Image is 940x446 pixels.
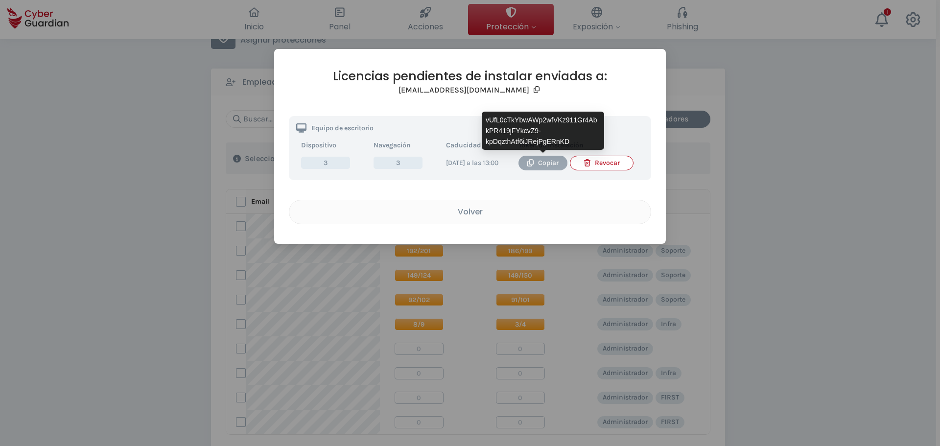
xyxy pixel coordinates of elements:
[441,153,514,173] td: [DATE] a las 13:00
[369,138,441,153] th: Navegación
[532,84,541,96] button: Copy email
[296,138,369,153] th: Dispositivo
[311,125,374,132] p: Equipo de escritorio
[578,158,626,168] div: Revocar
[289,200,651,224] button: Volver
[289,69,651,84] h2: Licencias pendientes de instalar enviadas a:
[570,156,634,170] button: Revocar
[399,85,529,95] h3: [EMAIL_ADDRESS][DOMAIN_NAME]
[518,156,567,170] button: Copiar
[526,158,560,168] div: Copiar
[482,112,604,150] div: vUfL0cTkYbwAWp2wfVKz911Gr4AbkPR419jFYkcvZ9-kpDqzthAtf6iJRejPgERnKD
[374,157,423,169] span: 3
[297,206,643,218] div: Volver
[441,138,514,153] th: Caducidad
[301,157,350,169] span: 3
